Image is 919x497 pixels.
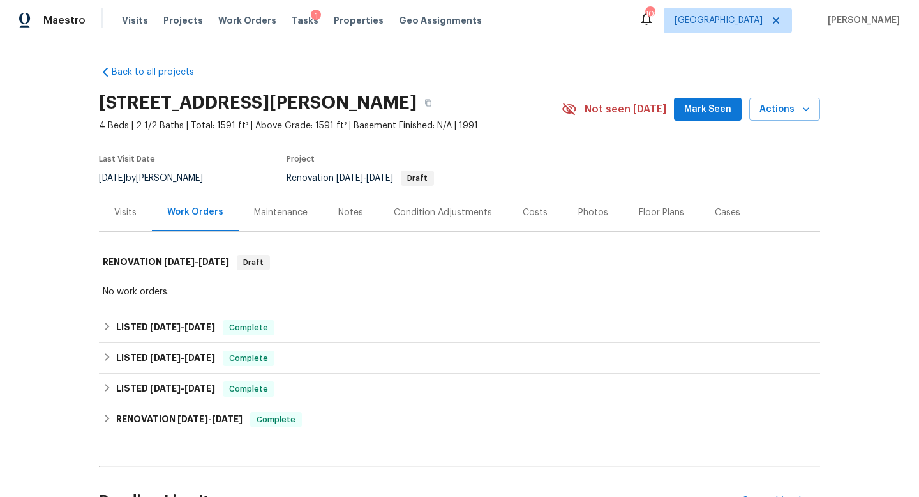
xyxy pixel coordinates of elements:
[645,8,654,20] div: 102
[99,155,155,163] span: Last Visit Date
[99,171,218,186] div: by [PERSON_NAME]
[122,14,148,27] span: Visits
[251,413,301,426] span: Complete
[99,242,820,283] div: RENOVATION [DATE]-[DATE]Draft
[163,14,203,27] span: Projects
[150,323,181,332] span: [DATE]
[366,174,393,183] span: [DATE]
[417,91,440,114] button: Copy Address
[523,206,548,219] div: Costs
[336,174,393,183] span: -
[164,257,229,266] span: -
[99,96,417,109] h2: [STREET_ADDRESS][PERSON_NAME]
[287,174,434,183] span: Renovation
[311,10,321,22] div: 1
[167,206,223,218] div: Work Orders
[99,404,820,435] div: RENOVATION [DATE]-[DATE]Complete
[184,323,215,332] span: [DATE]
[184,384,215,393] span: [DATE]
[116,320,215,335] h6: LISTED
[116,351,215,366] h6: LISTED
[177,415,243,424] span: -
[114,206,137,219] div: Visits
[684,102,731,118] span: Mark Seen
[639,206,684,219] div: Floor Plans
[177,415,208,424] span: [DATE]
[164,257,195,266] span: [DATE]
[150,353,181,362] span: [DATE]
[402,174,433,182] span: Draft
[578,206,608,219] div: Photos
[99,174,126,183] span: [DATE]
[287,155,315,163] span: Project
[198,257,229,266] span: [DATE]
[103,255,229,270] h6: RENOVATION
[759,102,810,118] span: Actions
[338,206,363,219] div: Notes
[212,415,243,424] span: [DATE]
[224,352,273,365] span: Complete
[150,384,215,393] span: -
[184,353,215,362] span: [DATE]
[224,383,273,395] span: Complete
[150,323,215,332] span: -
[150,384,181,393] span: [DATE]
[238,256,269,269] span: Draft
[99,312,820,343] div: LISTED [DATE]-[DATE]Complete
[99,374,820,404] div: LISTED [DATE]-[DATE]Complete
[675,14,763,27] span: [GEOGRAPHIC_DATA]
[394,206,492,219] div: Condition Adjustments
[43,14,86,27] span: Maestro
[749,98,820,121] button: Actions
[823,14,900,27] span: [PERSON_NAME]
[336,174,363,183] span: [DATE]
[334,14,384,27] span: Properties
[116,412,243,427] h6: RENOVATION
[585,103,666,116] span: Not seen [DATE]
[715,206,740,219] div: Cases
[99,66,221,79] a: Back to all projects
[254,206,308,219] div: Maintenance
[674,98,742,121] button: Mark Seen
[218,14,276,27] span: Work Orders
[292,16,318,25] span: Tasks
[99,119,562,132] span: 4 Beds | 2 1/2 Baths | Total: 1591 ft² | Above Grade: 1591 ft² | Basement Finished: N/A | 1991
[150,353,215,362] span: -
[116,381,215,397] h6: LISTED
[399,14,482,27] span: Geo Assignments
[99,343,820,374] div: LISTED [DATE]-[DATE]Complete
[224,321,273,334] span: Complete
[103,286,816,298] div: No work orders.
